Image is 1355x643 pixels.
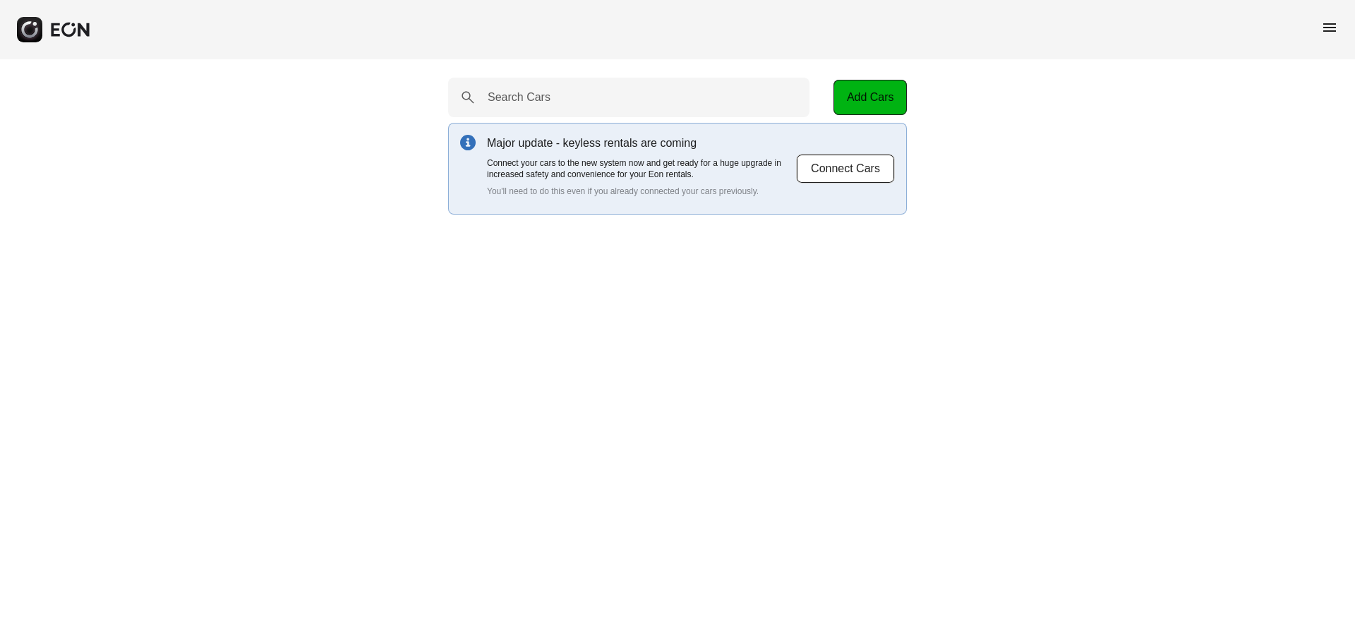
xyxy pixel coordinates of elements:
[487,157,796,180] p: Connect your cars to the new system now and get ready for a huge upgrade in increased safety and ...
[488,89,550,106] label: Search Cars
[487,135,796,152] p: Major update - keyless rentals are coming
[796,154,895,184] button: Connect Cars
[460,135,476,150] img: info
[487,186,796,197] p: You'll need to do this even if you already connected your cars previously.
[1321,19,1338,36] span: menu
[833,80,907,115] button: Add Cars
